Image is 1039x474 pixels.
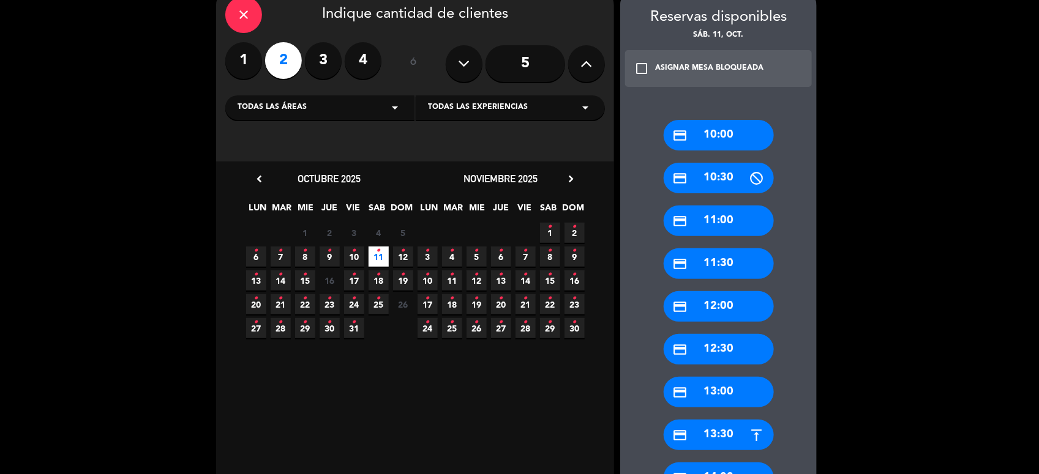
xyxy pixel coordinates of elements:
span: 1 [540,223,560,243]
span: 28 [271,318,291,338]
i: • [377,289,381,308]
label: 1 [225,42,262,79]
i: • [548,217,552,237]
span: 30 [565,318,585,338]
i: • [426,265,430,284]
span: 22 [295,294,315,314]
span: 28 [516,318,536,338]
span: 29 [540,318,560,338]
i: • [474,313,479,332]
span: 7 [516,246,536,267]
span: VIE [515,201,535,221]
i: • [303,289,307,308]
span: 8 [295,246,315,267]
span: 2 [320,223,340,243]
span: 17 [418,294,438,314]
span: VIE [343,201,364,221]
div: ó [394,42,433,85]
i: • [450,241,454,261]
span: Todas las experiencias [428,102,528,114]
span: 4 [442,246,462,267]
i: • [303,241,307,261]
i: • [328,241,332,261]
label: 2 [265,42,302,79]
i: chevron_left [253,172,266,185]
span: 12 [393,246,413,267]
i: • [499,265,503,284]
span: 3 [344,223,364,243]
i: • [254,289,258,308]
i: credit_card [673,171,688,186]
span: 27 [246,318,266,338]
i: • [499,313,503,332]
span: 15 [540,270,560,291]
span: 3 [418,246,438,267]
span: 15 [295,270,315,291]
span: 21 [271,294,291,314]
i: • [401,241,405,261]
i: • [279,265,283,284]
i: credit_card [673,299,688,314]
span: 11 [442,270,462,291]
i: • [303,265,307,284]
i: • [572,265,577,284]
span: 2 [565,223,585,243]
i: • [572,241,577,261]
i: • [572,313,577,332]
span: 27 [491,318,511,338]
span: 17 [344,270,364,291]
span: MIE [467,201,487,221]
i: • [450,289,454,308]
span: noviembre 2025 [464,172,538,185]
i: • [401,265,405,284]
i: • [474,265,479,284]
i: check_box_outline_blank [634,61,649,76]
span: 16 [320,270,340,291]
i: • [523,313,528,332]
label: 4 [345,42,381,79]
span: 18 [442,294,462,314]
span: octubre 2025 [298,172,361,185]
span: 23 [320,294,340,314]
i: • [474,241,479,261]
div: 13:00 [664,377,774,407]
i: • [377,265,381,284]
div: ASIGNAR MESA BLOQUEADA [655,62,763,75]
div: 10:30 [664,163,774,193]
span: 24 [418,318,438,338]
i: • [548,265,552,284]
span: 4 [369,223,389,243]
div: 10:00 [664,120,774,150]
i: • [523,289,528,308]
div: 11:30 [664,248,774,279]
span: 6 [491,246,511,267]
span: 7 [271,246,291,267]
span: JUE [320,201,340,221]
span: 11 [369,246,389,267]
i: credit_card [673,428,688,443]
span: 22 [540,294,560,314]
span: MAR [272,201,292,221]
i: chevron_right [565,172,577,185]
i: • [548,313,552,332]
span: 26 [393,294,413,314]
span: 18 [369,270,389,291]
div: Reservas disponibles [620,6,817,29]
span: SAB [367,201,388,221]
span: 21 [516,294,536,314]
span: 13 [246,270,266,291]
i: • [352,313,356,332]
span: 9 [565,246,585,267]
span: 30 [320,318,340,338]
span: 23 [565,294,585,314]
i: credit_card [673,342,688,357]
i: credit_card [673,385,688,400]
i: • [548,241,552,261]
i: • [572,289,577,308]
span: 19 [393,270,413,291]
div: 11:00 [664,206,774,236]
span: 8 [540,246,560,267]
span: DOM [563,201,583,221]
div: 12:30 [664,334,774,365]
span: 29 [295,318,315,338]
